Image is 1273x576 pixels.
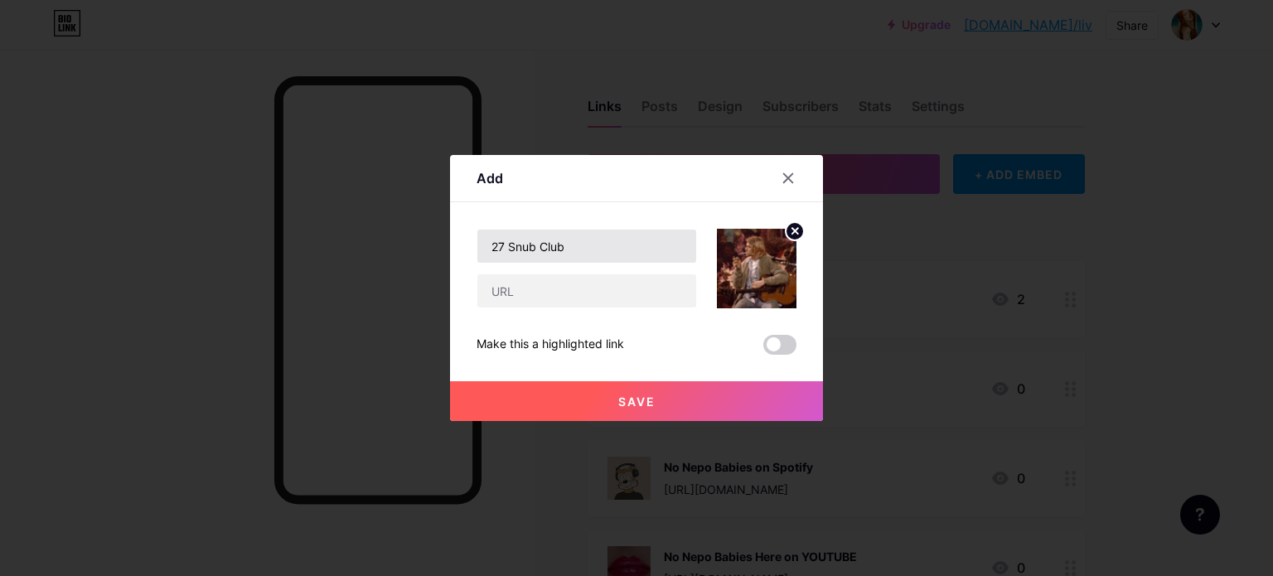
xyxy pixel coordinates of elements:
[477,168,503,188] div: Add
[477,274,696,307] input: URL
[618,394,656,409] span: Save
[450,381,823,421] button: Save
[477,335,624,355] div: Make this a highlighted link
[717,229,796,308] img: link_thumbnail
[477,230,696,263] input: Title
